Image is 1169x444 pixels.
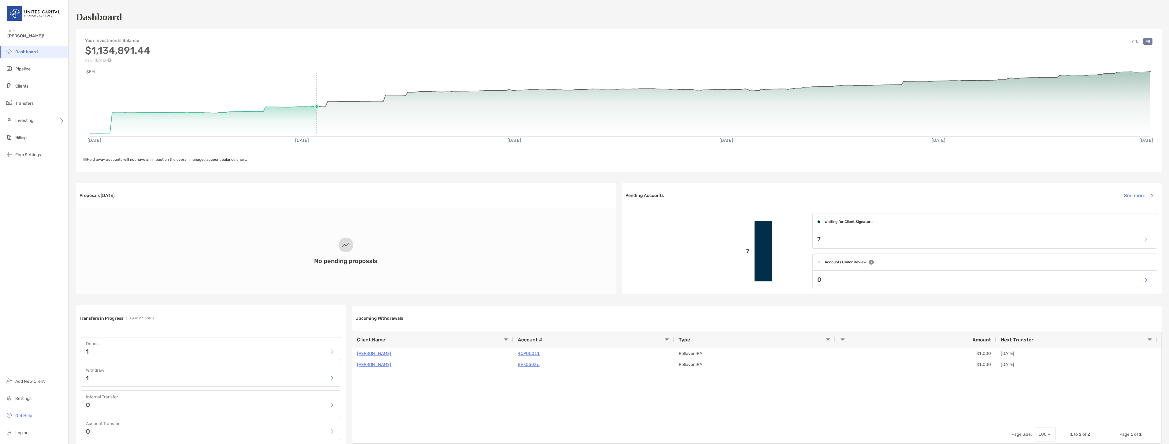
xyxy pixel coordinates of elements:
[107,58,112,62] img: Performance Info
[15,413,32,418] span: Get Help
[85,58,150,62] p: As of [DATE]
[85,45,150,56] h3: $1,134,891.44
[674,359,835,370] div: Rollover IRA
[1134,432,1138,437] span: of
[86,69,95,74] text: $5M
[818,276,822,284] p: 0
[6,412,13,419] img: get-help icon
[86,428,90,435] p: 0
[357,350,392,357] a: [PERSON_NAME]
[6,134,13,141] img: billing icon
[15,66,31,72] span: Pipeline
[508,138,521,143] text: [DATE]
[1143,38,1152,45] button: All
[15,152,41,157] span: Firm Settings
[1144,432,1149,437] div: Next Page
[996,348,1157,359] div: [DATE]
[86,402,90,408] p: 0
[1152,432,1156,437] div: Last Page
[87,138,101,143] text: [DATE]
[518,337,543,343] span: Account #
[15,135,27,140] span: Billing
[518,350,540,357] a: 4QP05011
[1087,432,1090,437] span: 2
[80,316,123,321] h3: Transfers in Progress
[1112,432,1117,437] div: Previous Page
[86,375,89,381] p: 1
[1070,432,1073,437] span: 1
[679,337,690,343] span: Type
[973,337,991,343] span: Amount
[1011,432,1032,437] div: Page Size:
[15,101,34,106] span: Transfers
[6,377,13,385] img: add_new_client icon
[825,220,873,224] h4: Waiting for Client Signature
[1105,432,1110,437] div: First Page
[295,138,309,143] text: [DATE]
[7,2,61,24] img: United Capital Logo
[15,49,38,55] span: Dashboard
[86,421,336,426] h4: Account Transfer
[825,260,867,264] h4: Accounts Under Review
[1139,432,1142,437] span: 1
[518,361,540,368] a: 8VK05036
[1038,432,1047,437] div: 100
[15,118,33,123] span: Investing
[1130,432,1133,437] span: 1
[86,341,336,346] h4: Deposit
[932,138,946,143] text: [DATE]
[1140,138,1154,143] text: [DATE]
[1079,432,1082,437] span: 2
[86,348,89,355] p: 1
[1074,432,1078,437] span: to
[86,394,336,400] h4: Internal Transfer
[85,38,150,43] h4: Your Investments Balance
[15,396,32,401] span: Settings
[130,314,154,322] p: Last 2 Months
[1119,189,1158,202] button: See more
[625,193,664,198] h3: Pending Accounts
[835,348,996,359] div: $1,000
[15,379,45,384] span: Add New Client
[83,157,247,162] span: Held away accounts will not have an impact on the overall managed account balance chart.
[15,84,28,89] span: Clients
[6,48,13,55] img: dashboard icon
[1119,432,1130,437] span: Page
[6,394,13,402] img: settings icon
[80,193,115,198] h3: Proposals [DATE]
[15,430,30,435] span: Log out
[6,65,13,72] img: pipeline icon
[996,359,1157,370] div: [DATE]
[357,361,392,368] a: [PERSON_NAME]
[1082,432,1086,437] span: of
[6,116,13,124] img: investing icon
[314,257,377,265] h3: No pending proposals
[357,337,385,343] span: Client Name
[720,138,733,143] text: [DATE]
[1129,38,1141,45] button: YTD
[1036,427,1056,442] div: Page Size
[1001,337,1034,343] span: Next Transfer
[818,235,821,243] p: 7
[6,82,13,89] img: clients icon
[674,348,835,359] div: Rollover IRA
[835,359,996,370] div: $1,000
[356,316,403,321] h3: Upcoming Withdrawals
[627,247,750,255] p: 7
[6,151,13,158] img: firm-settings icon
[6,99,13,107] img: transfers icon
[76,11,122,23] h1: Dashboard
[86,368,336,373] h4: Withdraw
[7,33,65,39] span: [PERSON_NAME]!
[6,429,13,436] img: logout icon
